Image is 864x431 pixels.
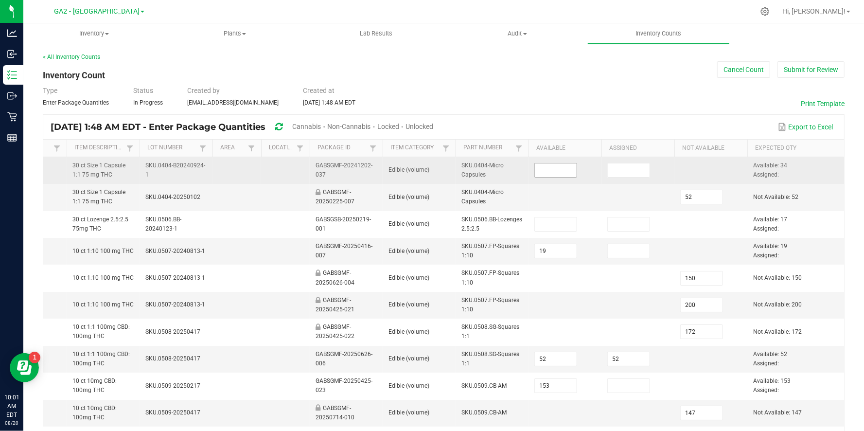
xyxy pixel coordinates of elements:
[801,99,845,108] button: Print Template
[72,301,134,308] span: 10 ct 1:10 100 mg THC
[461,269,519,286] span: SKU.0507.FP-Squares 1:10
[390,144,440,152] a: Item CategorySortable
[72,248,134,254] span: 10 ct 1:10 100 mg THC
[759,7,771,16] div: Manage settings
[461,323,519,340] span: SKU.0508.SG-Squares 1:1
[220,144,245,152] a: AreaSortable
[7,28,17,38] inline-svg: Analytics
[782,7,846,15] span: Hi, [PERSON_NAME]!
[747,140,845,157] th: Expected Qty
[72,274,134,281] span: 10 ct 1:10 100 mg THC
[388,355,429,362] span: Edible (volume)
[133,87,153,94] span: Status
[7,91,17,101] inline-svg: Outbound
[187,87,220,94] span: Created by
[753,162,787,178] span: Available: 34 Assigned:
[776,119,836,135] button: Export to Excel
[513,142,525,154] a: Filter
[327,123,370,130] span: Non-Cannabis
[316,405,354,421] span: GABSGMF-20250714-010
[51,118,441,136] div: [DATE] 1:48 AM EDT - Enter Package Quantities
[72,323,130,340] span: 10 ct 1:1 100mg CBD: 100mg THC
[43,54,100,60] a: < All Inventory Counts
[717,61,770,78] button: Cancel Count
[316,297,354,313] span: GABSGMF-20250425-021
[303,99,355,106] span: [DATE] 1:48 AM EDT
[24,29,164,38] span: Inventory
[529,140,601,157] th: Available
[72,189,125,205] span: 30 ct Size 1 Capsule 1:1 75 mg THC
[147,144,196,152] a: Lot NumberSortable
[269,144,294,152] a: LocationSortable
[316,243,372,259] span: GABSGMF-20250416-007
[461,409,507,416] span: SKU.0509.CB-AM
[145,355,200,362] span: SKU.0508-20250417
[388,166,429,173] span: Edible (volume)
[54,7,140,16] span: GA2 - [GEOGRAPHIC_DATA]
[447,29,587,38] span: Audit
[306,23,447,44] a: Lab Results
[72,216,128,232] span: 30 ct Lozenge 2.5:2.5 75mg THC
[753,194,798,200] span: Not Available: 52
[461,162,504,178] span: SKU.0404-Micro Capsules
[72,405,117,421] span: 10 ct 10mg CBD: 100mg THC
[294,142,306,154] a: Filter
[377,123,399,130] span: Locked
[72,162,125,178] span: 30 ct Size 1 Capsule 1:1 75 mg THC
[145,382,200,389] span: SKU.0509-20250217
[461,351,519,367] span: SKU.0508.SG-Squares 1:1
[7,112,17,122] inline-svg: Retail
[164,23,305,44] a: Plants
[10,353,39,382] iframe: Resource center
[753,274,802,281] span: Not Available: 150
[406,123,433,130] span: Unlocked
[7,70,17,80] inline-svg: Inventory
[316,323,354,340] span: GABSGMF-20250425-022
[753,243,787,259] span: Available: 19 Assigned:
[461,382,507,389] span: SKU.0509.CB-AM
[145,162,205,178] span: SKU.0404-B20240924-1
[753,351,787,367] span: Available: 52 Assigned:
[51,142,63,154] a: Filter
[316,351,372,367] span: GABSGMF-20250626-006
[317,144,367,152] a: Package IdSortable
[133,99,163,106] span: In Progress
[72,377,117,394] span: 10 ct 10mg CBD: 100mg THC
[388,274,429,281] span: Edible (volume)
[388,248,429,254] span: Edible (volume)
[7,133,17,143] inline-svg: Reports
[165,29,305,38] span: Plants
[145,301,205,308] span: SKU.0507-20240813-1
[246,142,257,154] a: Filter
[461,216,522,232] span: SKU.0506.BB-Lozenges 2.5:2.5
[4,393,19,419] p: 10:01 AM EDT
[753,328,802,335] span: Not Available: 172
[145,328,200,335] span: SKU.0508-20250417
[316,216,371,232] span: GABSGSB-20250219-001
[23,23,164,44] a: Inventory
[316,162,372,178] span: GABSGMF-20241202-037
[187,99,279,106] span: [EMAIL_ADDRESS][DOMAIN_NAME]
[753,216,787,232] span: Available: 17 Assigned:
[388,301,429,308] span: Edible (volume)
[461,243,519,259] span: SKU.0507.FP-Squares 1:10
[316,269,354,286] span: GABSGMF-20250626-004
[316,189,354,205] span: GABSGMF-20250225-007
[29,352,40,363] iframe: Resource center unread badge
[43,70,105,80] span: Inventory Count
[367,142,379,154] a: Filter
[588,23,729,44] a: Inventory Counts
[463,144,512,152] a: Part NumberSortable
[4,419,19,427] p: 08/20
[674,140,747,157] th: Not Available
[622,29,694,38] span: Inventory Counts
[388,220,429,227] span: Edible (volume)
[388,328,429,335] span: Edible (volume)
[753,301,802,308] span: Not Available: 200
[43,99,109,106] span: Enter Package Quantities
[145,409,200,416] span: SKU.0509-20250417
[72,351,130,367] span: 10 ct 1:1 100mg CBD: 100mg THC
[753,409,802,416] span: Not Available: 147
[601,140,674,157] th: Assigned
[7,49,17,59] inline-svg: Inbound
